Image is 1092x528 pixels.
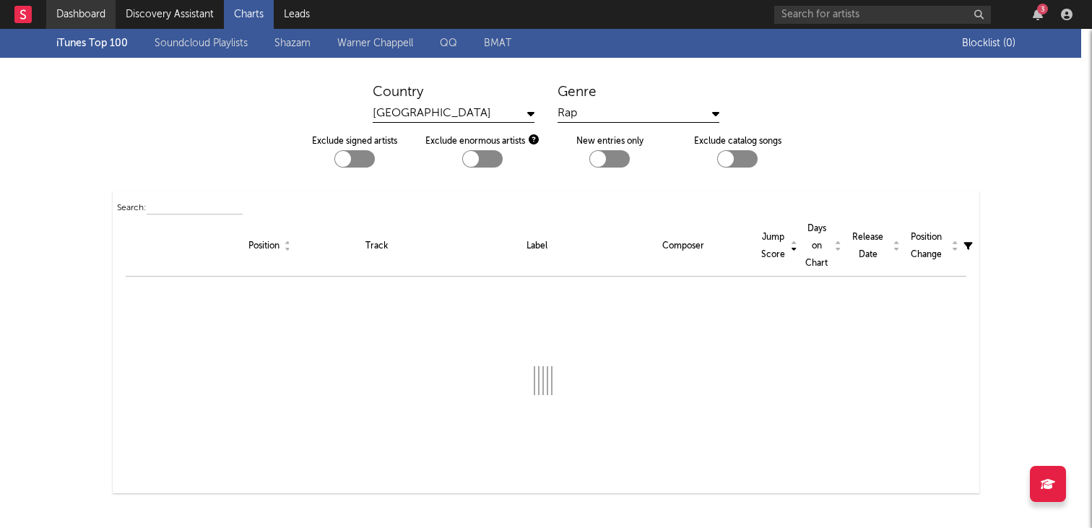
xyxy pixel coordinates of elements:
[774,6,991,24] input: Search for artists
[576,133,643,150] label: New entries only
[292,238,460,255] div: Track
[558,105,719,123] div: Rap
[337,35,413,52] a: Warner Chappell
[906,229,957,264] div: Position Change
[373,105,534,123] div: [GEOGRAPHIC_DATA]
[312,133,397,150] label: Exclude signed artists
[529,134,539,144] button: Exclude enormous artists
[248,238,285,255] div: Position
[1003,35,1025,52] span: ( 0 )
[155,35,248,52] a: Soundcloud Playlists
[962,38,1025,48] span: Blocklist
[1033,9,1043,20] button: 3
[847,229,898,264] div: Release Date
[425,133,539,150] div: Exclude enormous artists
[803,220,840,272] div: Days on Chart
[694,133,781,150] label: Exclude catalog songs
[468,238,607,255] div: Label
[274,35,311,52] a: Shazam
[1037,4,1048,14] div: 3
[117,204,147,212] span: Search:
[440,35,457,52] a: QQ
[558,84,719,101] div: Genre
[484,35,511,52] a: BMAT
[760,229,797,264] div: Jump Score
[614,238,753,255] div: Composer
[373,84,534,101] div: Country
